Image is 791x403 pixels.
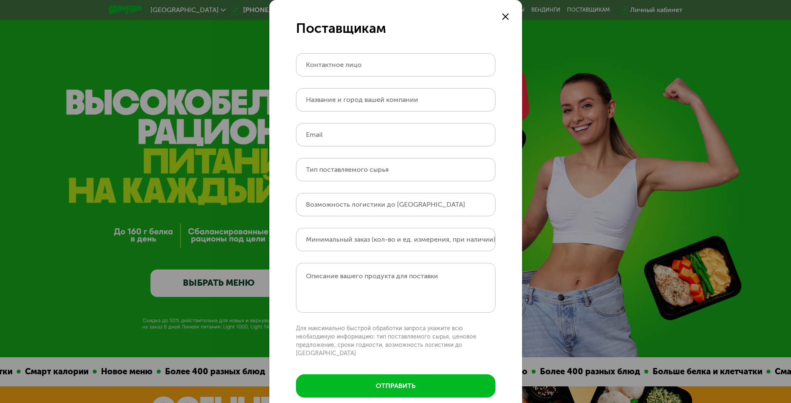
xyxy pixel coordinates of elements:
[306,272,438,280] label: Описание вашего продукта для поставки
[306,167,389,172] label: Тип поставляемого сырья
[306,202,465,207] label: Возможность логистики до [GEOGRAPHIC_DATA]
[296,324,495,358] p: Для максимально быстрой обработки запроса укажите всю необходимую информацию: тип поставляемого с...
[296,20,495,37] div: Поставщикам
[306,97,418,102] label: Название и город вашей компании
[296,374,495,398] button: отправить
[306,237,495,242] label: Минимальный заказ (кол-во и ед. измерения, при наличии)
[306,62,362,67] label: Контактное лицо
[306,132,323,137] label: Email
